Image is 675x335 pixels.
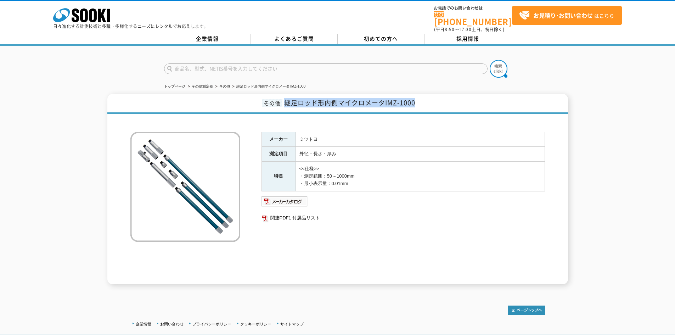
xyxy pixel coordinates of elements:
[512,6,622,25] a: お見積り･お問い合わせはこちら
[261,213,545,223] a: 関連PDF1 付属品リスト
[231,83,306,90] li: 継足ロッド形内側マイクロメータ IMZ-1000
[136,322,151,326] a: 企業情報
[261,200,308,206] a: メーカーカタログ
[296,147,545,162] td: 外径・長さ・厚み
[130,132,240,242] img: 継足ロッド形内側マイクロメータ IMZ-1000
[192,84,213,88] a: その他測定器
[219,84,230,88] a: その他
[519,10,614,21] span: はこちら
[434,26,504,33] span: (平日 ～ 土日、祝日除く)
[424,34,511,44] a: 採用情報
[364,35,398,43] span: 初めての方へ
[261,162,296,191] th: 特長
[164,84,185,88] a: トップページ
[338,34,424,44] a: 初めての方へ
[434,11,512,26] a: [PHONE_NUMBER]
[262,99,282,107] span: その他
[490,60,507,78] img: btn_search.png
[508,306,545,315] img: トップページへ
[280,322,304,326] a: サイトマップ
[284,98,415,107] span: 継足ロッド形内側マイクロメータIMZ-1000
[296,132,545,147] td: ミツトヨ
[164,34,251,44] a: 企業情報
[160,322,184,326] a: お問い合わせ
[53,24,208,28] p: 日々進化する計測技術と多種・多様化するニーズにレンタルでお応えします。
[434,6,512,10] span: お電話でのお問い合わせは
[261,132,296,147] th: メーカー
[296,162,545,191] td: <<仕様>> ・測定範囲：50～1000mm ・最小表示量：0.01mm
[192,322,231,326] a: プライバシーポリシー
[459,26,472,33] span: 17:30
[533,11,593,19] strong: お見積り･お問い合わせ
[240,322,271,326] a: クッキーポリシー
[261,147,296,162] th: 測定項目
[251,34,338,44] a: よくあるご質問
[261,196,308,207] img: メーカーカタログ
[164,63,488,74] input: 商品名、型式、NETIS番号を入力してください
[445,26,455,33] span: 8:50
